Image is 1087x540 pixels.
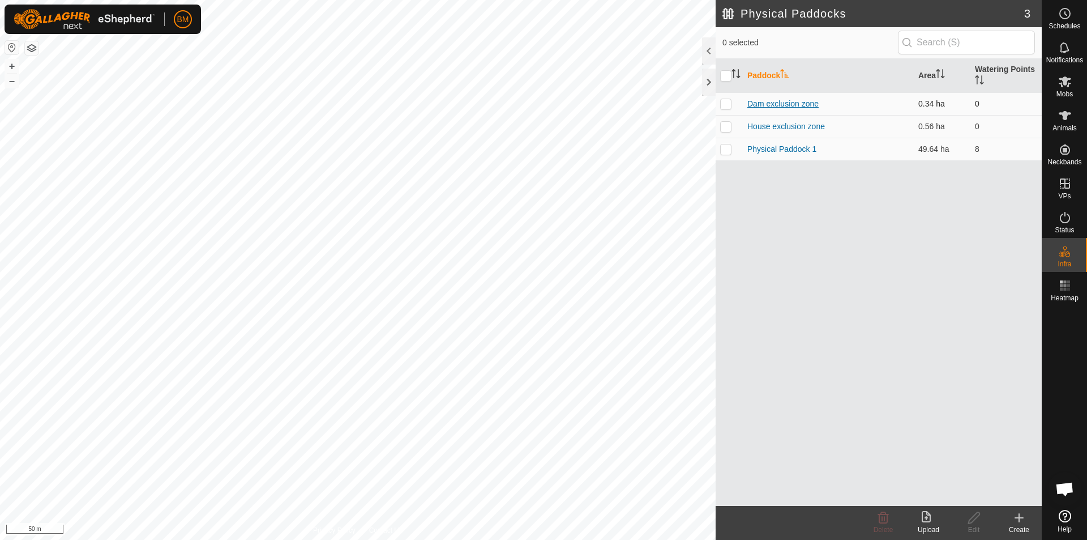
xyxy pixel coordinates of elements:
span: Schedules [1049,23,1080,29]
th: Area [914,59,970,93]
td: 0 [970,115,1042,138]
p-sorticon: Activate to sort [780,71,789,80]
td: 0.56 ha [914,115,970,138]
p-sorticon: Activate to sort [936,71,945,80]
button: Map Layers [25,41,38,55]
input: Search (S) [898,31,1035,54]
img: Gallagher Logo [14,9,155,29]
div: Open chat [1048,472,1082,506]
a: Contact Us [369,525,403,535]
span: 0 selected [722,37,898,49]
td: 8 [970,138,1042,160]
button: – [5,74,19,88]
p-sorticon: Activate to sort [731,71,741,80]
span: Neckbands [1047,159,1081,165]
td: 0.34 ha [914,92,970,115]
span: BM [177,14,189,25]
th: Watering Points [970,59,1042,93]
td: 49.64 ha [914,138,970,160]
a: House exclusion zone [747,122,825,131]
div: Edit [951,525,996,535]
span: Help [1058,526,1072,533]
span: Animals [1052,125,1077,131]
a: Physical Paddock 1 [747,144,816,154]
span: 3 [1024,5,1030,22]
th: Paddock [743,59,914,93]
a: Help [1042,505,1087,537]
span: VPs [1058,193,1071,199]
td: 0 [970,92,1042,115]
span: Mobs [1056,91,1073,97]
h2: Physical Paddocks [722,7,1024,20]
span: Infra [1058,261,1071,267]
div: Create [996,525,1042,535]
span: Status [1055,227,1074,233]
span: Heatmap [1051,295,1079,301]
span: Notifications [1046,57,1083,63]
a: Privacy Policy [313,525,356,535]
span: Delete [874,526,893,534]
button: Reset Map [5,41,19,54]
div: Upload [906,525,951,535]
a: Dam exclusion zone [747,99,819,108]
button: + [5,59,19,73]
p-sorticon: Activate to sort [975,77,984,86]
